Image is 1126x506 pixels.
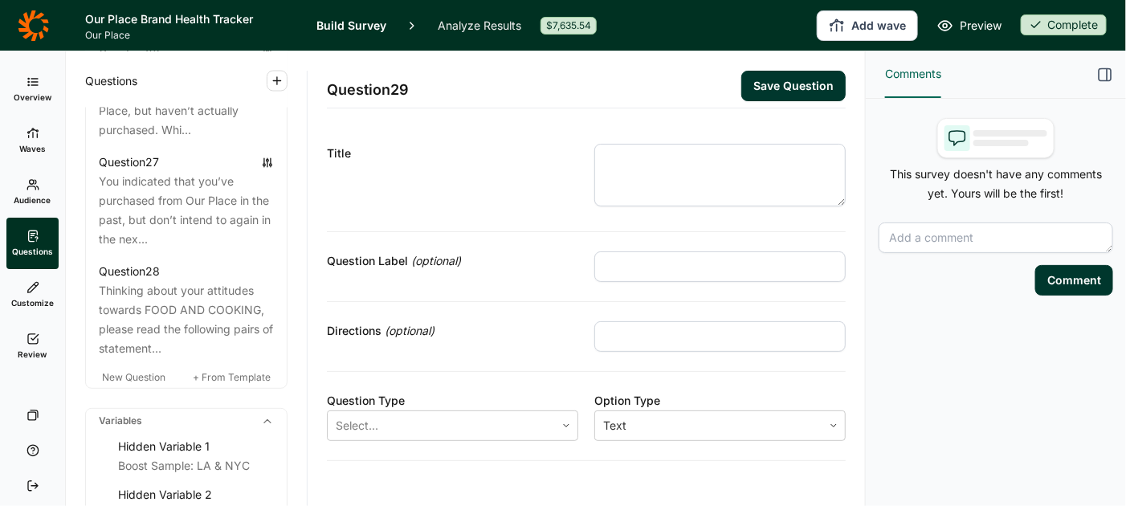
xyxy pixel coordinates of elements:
span: Preview [960,16,1002,35]
div: Question Label [327,251,578,271]
span: Questions [12,246,53,257]
a: Preview [937,16,1002,35]
span: Comments [885,64,941,84]
div: Title [327,144,578,163]
a: Question28Thinking about your attitudes towards FOOD AND COOKING, please read the following pairs... [86,259,287,362]
p: This survey doesn't have any comments yet. Yours will be the first! [879,165,1113,203]
button: Comment [1035,265,1113,296]
span: New Question [102,372,165,384]
span: Overview [14,92,51,103]
span: Questions [85,71,137,91]
a: Waves [6,115,59,166]
a: Customize [6,269,59,320]
span: Review [18,349,47,360]
div: Question 27 [99,153,159,173]
span: (optional) [411,251,461,271]
span: Our Place [85,29,297,42]
a: Review [6,320,59,372]
div: You indicated that you’ve purchased from Our Place in the past, but don’t intend to again in the ... [99,173,274,250]
button: Complete [1021,14,1107,37]
div: Variables [86,409,287,435]
div: Option Type [594,391,846,410]
div: Question 28 [99,263,160,282]
span: Audience [14,194,51,206]
span: Question 29 [327,79,409,101]
span: Customize [11,297,54,308]
button: Add wave [817,10,918,41]
div: Hidden Variable 2 [118,486,274,505]
button: Comments [885,51,941,98]
div: Complete [1021,14,1107,35]
span: (optional) [385,321,434,341]
a: Overview [6,63,59,115]
div: Hidden Variable 1 [118,438,274,457]
div: Thinking about your attitudes towards FOOD AND COOKING, please read the following pairs of statem... [99,282,274,359]
a: Question27You indicated that you’ve purchased from Our Place in the past, but don’t intend to aga... [86,150,287,253]
h1: Our Place Brand Health Tracker [85,10,297,29]
div: Question Type [327,391,578,410]
a: Audience [6,166,59,218]
span: Waves [19,143,46,154]
a: Questions [6,218,59,269]
div: Boost Sample: LA & NYC [118,457,274,476]
div: $7,635.54 [541,17,597,35]
div: Directions [327,321,578,341]
span: + From Template [193,372,271,384]
button: Save Question [741,71,846,101]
